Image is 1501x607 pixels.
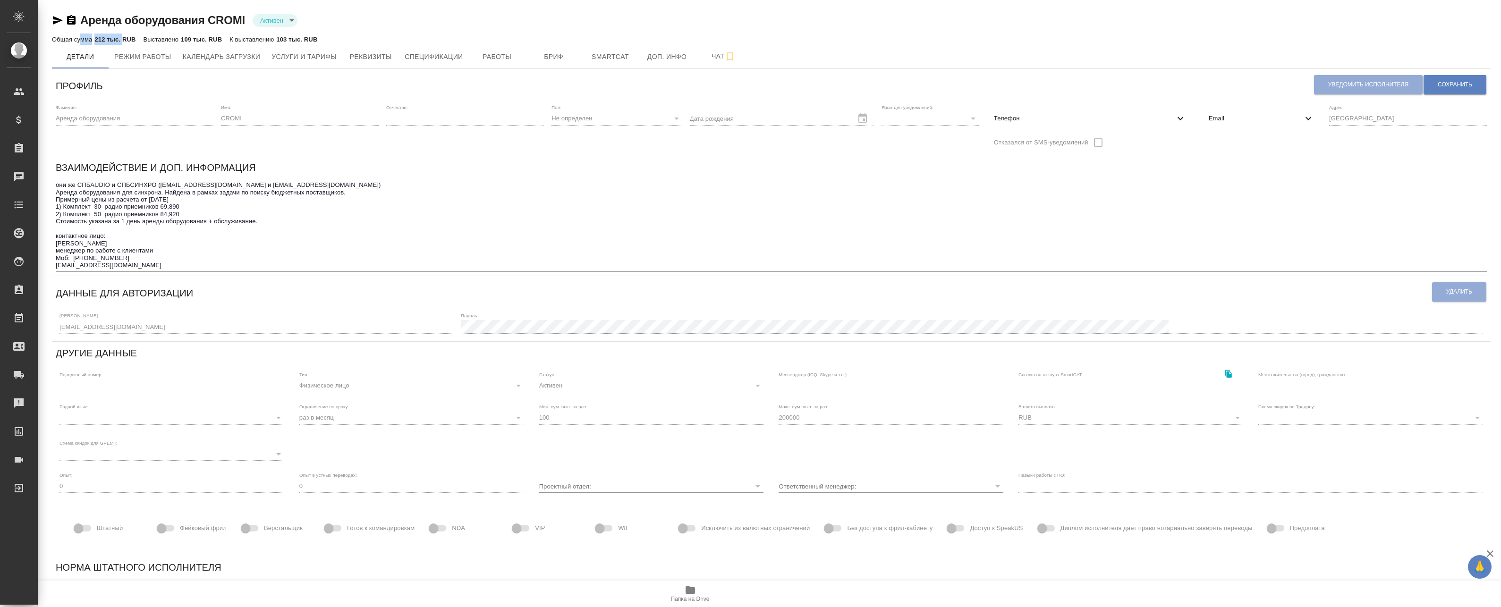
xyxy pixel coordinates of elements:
[539,405,587,409] label: Мин. сум. вып. за раз:
[588,51,633,63] span: Smartcat
[299,411,524,424] div: раз в месяц
[271,51,337,63] span: Услуги и тарифы
[539,379,764,392] div: Активен
[1258,372,1346,377] label: Место жительства (город), гражданство:
[56,286,193,301] h6: Данные для авторизации
[779,405,829,409] label: Макс. сум. вып. за раз:
[1018,405,1057,409] label: Валюта выплаты:
[994,138,1088,147] span: Отказался от SMS-уведомлений
[551,105,561,110] label: Пол:
[56,560,1487,575] h6: Норма штатного исполнителя
[1018,473,1066,478] label: Навыки работы с ПО:
[59,405,88,409] label: Родной язык:
[180,523,227,533] span: Фейковый фрил
[724,51,736,62] svg: Подписаться
[59,473,73,478] label: Опыт:
[535,523,545,533] span: VIP
[257,17,286,25] button: Активен
[1018,372,1083,377] label: Ссылка на аккаунт SmartCAT:
[651,581,730,607] button: Папка на Drive
[264,523,303,533] span: Верстальщик
[1329,105,1344,110] label: Адрес:
[531,51,577,63] span: Бриф
[1438,81,1472,89] span: Сохранить
[452,523,465,533] span: NDA
[299,473,357,478] label: Опыт в устных переводах:
[94,36,136,43] p: 212 тыс. RUB
[56,160,256,175] h6: Взаимодействие и доп. информация
[299,405,349,409] label: Ограничение по сроку:
[59,313,99,318] label: [PERSON_NAME]:
[986,108,1194,129] div: Телефон
[847,523,933,533] span: Без доступа к фрил-кабинету
[1209,114,1303,123] span: Email
[299,379,524,392] div: Физическое лицо
[66,15,77,26] button: Скопировать ссылку
[348,51,393,63] span: Реквизиты
[56,346,137,361] h6: Другие данные
[183,51,261,63] span: Календарь загрузки
[461,313,478,318] label: Пароль:
[52,36,94,43] p: Общая сумма
[97,523,123,533] span: Штатный
[52,15,63,26] button: Скопировать ссылку для ЯМессенджера
[1258,405,1315,409] label: Схема скидок по Традосу:
[59,440,118,445] label: Схема скидок для GPEMT:
[405,51,463,63] span: Спецификации
[701,51,746,62] span: Чат
[253,14,297,27] div: Активен
[56,105,77,110] label: Фамилия:
[1468,555,1492,579] button: 🙏
[58,51,103,63] span: Детали
[347,523,415,533] span: Готов к командировкам
[299,372,308,377] label: Тип:
[994,114,1175,123] span: Телефон
[882,105,933,110] label: Язык для уведомлений:
[671,596,710,602] span: Папка на Drive
[59,372,102,377] label: Порядковый номер:
[1219,364,1238,384] button: Скопировать ссылку
[539,372,555,377] label: Статус:
[56,181,1487,269] textarea: они же СПБAUDIO и СПБСИНХРО ([EMAIL_ADDRESS][DOMAIN_NAME] и [EMAIL_ADDRESS][DOMAIN_NAME]) Аренда ...
[644,51,690,63] span: Доп. инфо
[1201,108,1322,129] div: Email
[1290,523,1325,533] span: Предоплата
[114,51,171,63] span: Режим работы
[618,523,628,533] span: W8
[144,36,181,43] p: Выставлено
[551,112,682,125] div: Не определен
[475,51,520,63] span: Работы
[970,523,1023,533] span: Доступ к SpeakUS
[181,36,222,43] p: 109 тыс. RUB
[80,14,245,26] a: Аренда оборудования CROMI
[1018,411,1243,424] div: RUB
[701,523,810,533] span: Исключить из валютных ограничений
[1060,523,1253,533] span: Диплом исполнителя дает право нотариально заверять переводы
[1472,557,1488,577] span: 🙏
[221,105,231,110] label: Имя:
[386,105,408,110] label: Отчество:
[276,36,317,43] p: 103 тыс. RUB
[779,372,848,377] label: Мессенджер (ICQ, Skype и т.п.):
[56,78,103,93] h6: Профиль
[1424,75,1486,94] button: Сохранить
[229,36,276,43] p: К выставлению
